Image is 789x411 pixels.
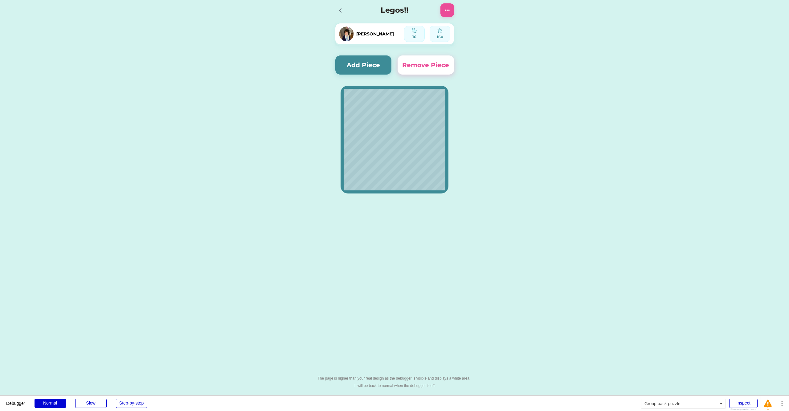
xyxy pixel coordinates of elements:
div: Show responsive boxes [729,408,758,411]
img: programming-module-puzzle-1--code-puzzle-module-programming-plugin-piece.svg [412,28,417,33]
div: 160 [432,34,448,40]
div: Step-by-step [116,399,147,408]
div: Inspect [729,399,758,408]
div: 1 [764,407,772,410]
div: [PERSON_NAME] [356,31,394,37]
button: Add Piece [335,55,392,75]
img: interface-favorite-star--reward-rating-rate-social-star-media-favorite-like-stars.svg [437,28,442,33]
div: 16 [406,34,423,40]
h4: Legos!! [355,5,434,16]
div: Normal [35,399,66,408]
img: https%3A%2F%2F1dfc823d71cc564f25c7cc035732a2d8.cdn.bubble.io%2Ff1616968371415x852944174215011200%... [339,26,354,41]
div: Debugger [6,396,25,405]
img: Interface-setting-menu-horizontal-circle--navigation-dots-three-circle-button-horizontal-menu.svg [444,6,451,14]
div: Slow [75,399,107,408]
button: Remove Piece [398,55,454,75]
div: Group back puzzle [641,399,726,409]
